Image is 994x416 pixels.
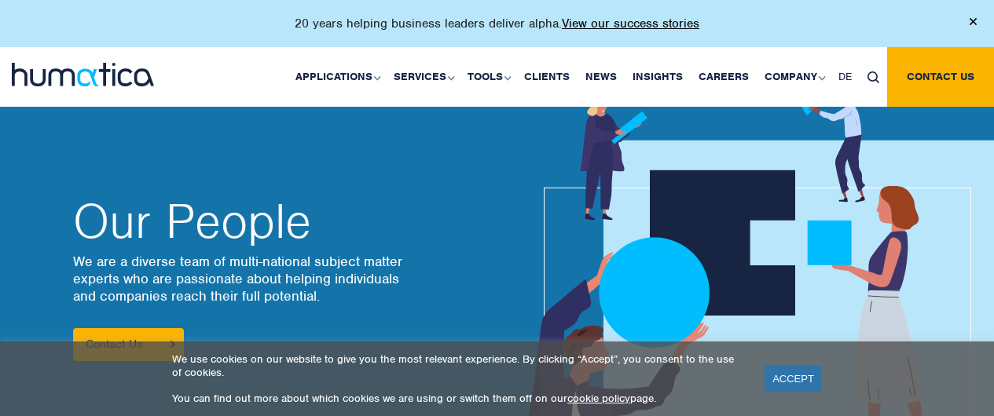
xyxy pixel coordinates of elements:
a: Contact us [887,47,994,107]
a: Contact Us [73,328,184,361]
img: search_icon [867,71,879,83]
h2: Our People [73,198,482,245]
span: DE [838,70,852,83]
p: We use cookies on our website to give you the most relevant experience. By clicking “Accept”, you... [172,352,745,379]
a: ACCEPT [765,366,822,392]
a: News [578,47,625,107]
a: cookie policy [567,392,630,405]
img: logo [12,63,154,86]
a: Applications [288,47,386,107]
a: View our success stories [562,16,699,31]
p: 20 years helping business leaders deliver alpha. [295,16,699,31]
a: DE [831,47,860,107]
a: Services [386,47,460,107]
img: arrowicon [171,341,175,348]
a: Careers [691,47,757,107]
a: Tools [460,47,516,107]
a: Company [757,47,831,107]
p: You can find out more about which cookies we are using or switch them off on our page. [172,392,745,405]
a: Insights [625,47,691,107]
p: We are a diverse team of multi-national subject matter experts who are passionate about helping i... [73,253,482,305]
a: Clients [516,47,578,107]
